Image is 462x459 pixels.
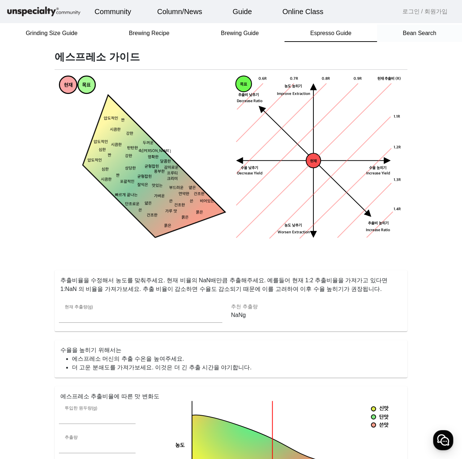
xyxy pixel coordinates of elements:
tspan: 속[PERSON_NAME] [138,149,171,154]
tspan: 짠 [121,118,125,123]
tspan: 명확한 [148,155,159,160]
tspan: 풍부한 [154,169,165,174]
tspan: 두꺼운 [143,141,154,145]
li: 더 고운 분쇄도를 가져가보세요. 이것은 더 긴 추출 시간을 야기합니다. [72,363,402,372]
tspan: 묽은 [164,223,171,228]
a: Community [89,2,137,21]
tspan: 옅은 [189,186,196,190]
span: Brewing Recipe [129,30,170,36]
tspan: 건조한 [174,203,185,208]
tspan: 맛있는 [152,184,163,188]
tspan: 0.9R [354,76,362,81]
a: Home [2,229,48,247]
tspan: 수율 낮추기 [241,166,258,170]
tspan: 쓴 [138,208,142,213]
tspan: 압도적인 [104,116,118,121]
tspan: 쓴 [169,199,173,203]
tspan: 농도 낮추기 [285,223,302,228]
tspan: 상당한 [125,166,136,171]
tspan: 단조로운 [125,202,140,207]
tspan: 1.3R [394,177,401,182]
tspan: 잘익은 [137,183,148,187]
tspan: 감미로운 [164,165,179,170]
tspan: 추출비 낮추기 [238,93,259,97]
tspan: 쓴 [190,199,193,203]
tspan: 쓴맛 [379,422,389,429]
a: Settings [93,229,139,247]
li: 에스프레소 머신의 추출 수온을 높여주세요. [72,355,402,363]
tspan: Increase Yield [366,171,390,176]
tspan: 묽은 [196,210,203,215]
tspan: Decrease Yield [237,171,263,176]
tspan: 건조한 [194,192,205,197]
h1: 에스프레소 가이드 [55,51,407,64]
tspan: 부드러운 [169,186,184,190]
span: Bean Search [403,30,436,36]
tspan: 강한 [125,154,132,159]
tspan: 균형잡힌 [137,174,152,179]
tspan: 목표 [82,82,91,89]
p: 추출비율을 수정해서 농도를 맞춰주세요. 현재 비율의 NaN배만큼 추출해주세요. 예를들어 현재 1:2 추출비율을 가져가고 있다면 1:NaN 의 비율을 가져가보세요. 추출 비율이... [55,270,407,293]
mat-card-title: 에스프레소 추출비율에 따른 맛 변화도 [60,392,159,401]
tspan: 1.1R [394,114,400,119]
tspan: 가루 맛 [165,209,177,214]
mat-label: 투입한 원두량(g) [65,406,97,410]
tspan: 0.7R [290,76,298,81]
a: Messages [48,229,93,247]
tspan: 현재 [64,82,73,89]
tspan: 비어있는 [200,199,214,203]
tspan: 수율 높히기 [369,166,386,170]
mat-label: 현재 추출량(g) [65,305,93,309]
mat-label: 추출량 [65,435,78,439]
tspan: 건조한 [147,213,158,218]
tspan: 빠르게 끝나는 [115,193,138,197]
a: Column/News [151,2,208,21]
tspan: 추출비 높히기 [368,221,389,226]
tspan: 목표 [240,82,247,87]
tspan: 현재 [310,159,317,163]
img: logo [6,5,82,18]
tspan: 단맛 [379,414,389,421]
tspan: 0.6R [258,76,267,81]
tspan: 짠 [116,173,120,178]
tspan: 강한 [126,132,133,136]
tspan: 연약한 [179,192,189,197]
p: NaNg [231,311,394,319]
tspan: 탄탄한 [127,146,138,150]
tspan: 0.8R [322,76,330,81]
tspan: 얇은 [145,201,152,206]
tspan: Increase Ratio [366,228,390,232]
a: 로그인 / 회원가입 [402,7,448,16]
tspan: 프루티 [167,171,178,176]
span: Home [18,240,31,246]
tspan: 시큼한 [110,127,121,132]
span: Espresso Guide [310,30,351,36]
tspan: 1.4R [394,207,401,212]
tspan: 심한 [99,148,106,153]
tspan: 달콤한 [160,159,171,164]
tspan: 크리미 [167,176,178,181]
tspan: 신맛 [379,406,389,412]
tspan: Worsen Extraction [278,230,310,235]
a: Guide [227,2,258,21]
span: Grinding Size Guide [26,30,77,36]
mat-card-title: 수율을 높히기 위해서는 [60,346,121,355]
tspan: 포괄적인 [120,180,134,184]
tspan: 심한 [102,167,109,172]
tspan: 압도적인 [87,158,102,163]
tspan: Improve Extraction [277,92,310,96]
tspan: 시큼한 [101,177,112,182]
tspan: Decrease Ratio [237,99,263,103]
tspan: 균형잡힌 [145,164,159,169]
tspan: 압도적인 [94,140,108,144]
tspan: 농도 [176,442,185,449]
a: Online Class [277,2,329,21]
tspan: 1.2R [394,145,401,150]
tspan: 묽은 [181,215,189,220]
tspan: 짠 [108,153,111,158]
span: Settings [107,240,125,246]
tspan: 가벼운 [154,194,165,198]
tspan: 시큼한 [111,143,122,147]
span: Messages [60,240,81,246]
mat-label: 추천 추출량 [231,304,258,309]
